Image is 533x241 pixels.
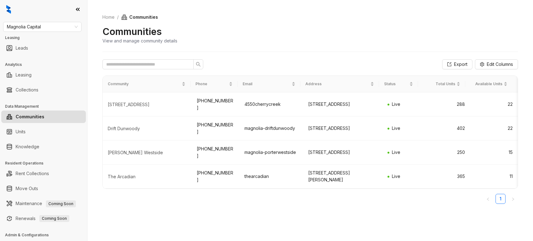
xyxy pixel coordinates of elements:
span: left [486,197,490,201]
td: 4550cherrycreek [239,92,303,116]
th: Status [379,76,418,92]
li: Units [1,125,86,138]
li: / [117,14,119,21]
span: Community [108,81,180,87]
span: Email [243,81,290,87]
span: Status [384,81,408,87]
td: 402 [422,116,470,140]
h2: Communities [102,26,162,37]
a: Leasing [16,69,32,81]
h3: Leasing [5,35,87,41]
span: Edit Columns [487,61,513,68]
td: 365 [422,165,470,189]
td: [PHONE_NUMBER] [192,116,239,140]
li: Leads [1,42,86,54]
a: Knowledge [16,140,39,153]
a: Collections [16,84,38,96]
th: Phone [190,76,238,92]
td: [STREET_ADDRESS] [303,92,383,116]
td: magnolia-driftdunwoody [239,116,303,140]
td: 22 [470,116,518,140]
a: Communities [16,111,44,123]
li: Move Outs [1,182,86,195]
span: Phone [195,81,228,87]
li: Leasing [1,69,86,81]
span: search [196,62,201,67]
td: 250 [422,140,470,165]
th: Available Units [465,76,512,92]
div: Porter Westside [108,150,187,156]
td: [STREET_ADDRESS][PERSON_NAME] [303,165,383,189]
span: Live [392,125,400,131]
button: Edit Columns [475,59,518,69]
td: 288 [422,92,470,116]
li: Previous Page [483,194,493,204]
h3: Analytics [5,62,87,67]
span: right [511,197,515,201]
li: Knowledge [1,140,86,153]
td: 11 [470,165,518,189]
li: Maintenance [1,197,86,210]
th: Total Units [418,76,465,92]
td: magnolia-porterwestside [239,140,303,165]
span: Magnolia Capital [7,22,78,32]
h3: Resident Operations [5,160,87,166]
span: Address [305,81,369,87]
a: Rent Collections [16,167,49,180]
div: Drift Dunwoody [108,125,187,132]
button: left [483,194,493,204]
a: Leads [16,42,28,54]
span: Coming Soon [39,215,69,222]
li: 1 [496,194,506,204]
th: Email [238,76,300,92]
a: Home [101,14,116,21]
td: [STREET_ADDRESS] [303,140,383,165]
li: Rent Collections [1,167,86,180]
li: Renewals [1,212,86,225]
span: Export [454,61,467,68]
a: Move Outs [16,182,38,195]
th: Community [103,76,190,92]
button: right [508,194,518,204]
li: Collections [1,84,86,96]
span: Total Units [423,81,455,87]
td: 15 [470,140,518,165]
img: logo [6,5,11,14]
span: Live [392,101,400,107]
td: [PHONE_NUMBER] [192,165,239,189]
a: Units [16,125,26,138]
span: setting [480,62,484,66]
th: Address [300,76,379,92]
div: 4550 Cherry Creek [108,101,187,108]
div: The Arcadian [108,174,187,180]
td: 22 [470,92,518,116]
h3: Admin & Configurations [5,232,87,238]
div: View and manage community details [102,37,177,44]
a: 1 [496,194,505,204]
td: thearcadian [239,165,303,189]
td: [PHONE_NUMBER] [192,140,239,165]
span: Live [392,174,400,179]
span: Live [392,150,400,155]
span: export [447,62,452,66]
li: Communities [1,111,86,123]
li: Next Page [508,194,518,204]
h3: Data Management [5,104,87,109]
button: Export [442,59,472,69]
span: Communities [121,14,158,21]
a: RenewalsComing Soon [16,212,69,225]
span: Coming Soon [46,200,76,207]
td: [PHONE_NUMBER] [192,92,239,116]
span: Available Units [470,81,502,87]
td: [STREET_ADDRESS] [303,116,383,140]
